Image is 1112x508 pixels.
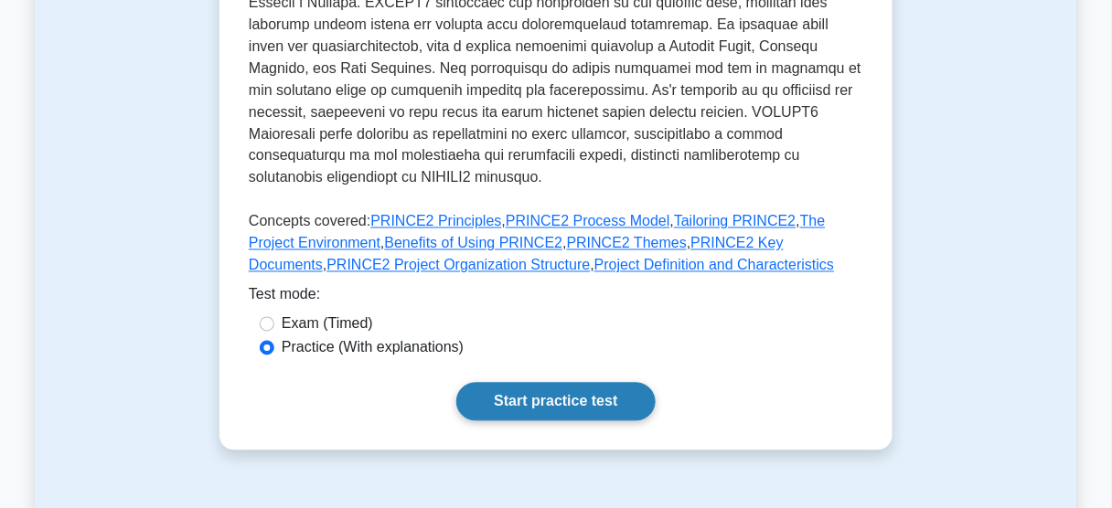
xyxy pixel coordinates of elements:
a: Project Definition and Characteristics [594,258,834,273]
a: The Project Environment [249,214,826,251]
p: Concepts covered: , , , , , , , , [249,211,863,284]
a: PRINCE2 Themes [567,236,687,251]
label: Practice (With explanations) [282,337,464,359]
a: Benefits of Using PRINCE2 [385,236,563,251]
a: Start practice test [456,383,655,421]
a: PRINCE2 Principles [370,214,501,229]
a: PRINCE2 Process Model [506,214,670,229]
label: Exam (Timed) [282,313,373,335]
div: Test mode: [249,284,863,313]
a: Tailoring PRINCE2 [674,214,796,229]
a: PRINCE2 Project Organization Structure [326,258,590,273]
